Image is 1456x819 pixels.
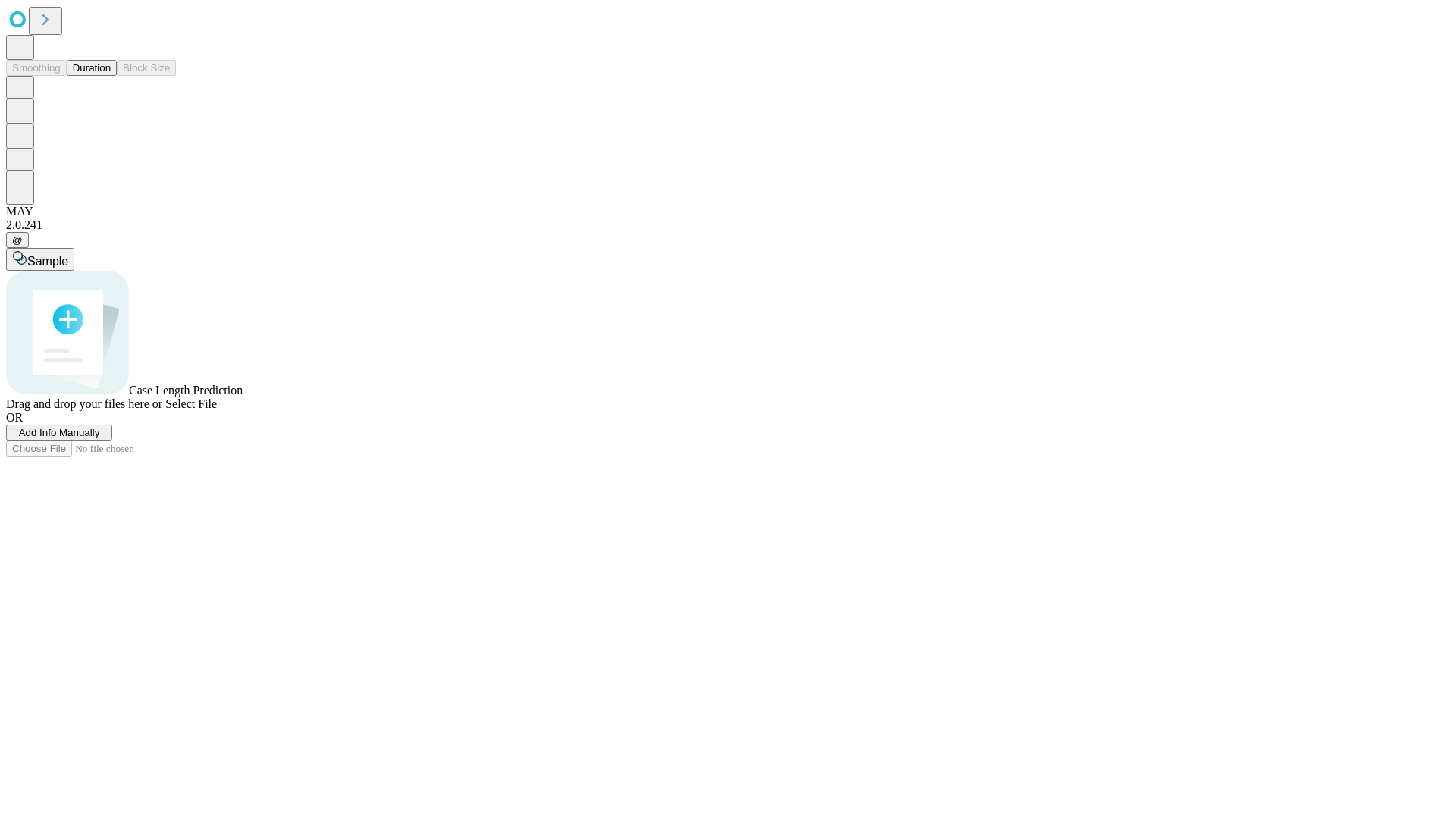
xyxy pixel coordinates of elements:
[165,397,217,410] span: Select File
[12,234,23,246] span: @
[6,411,23,424] span: OR
[67,60,117,76] button: Duration
[117,60,176,76] button: Block Size
[6,60,67,76] button: Smoothing
[6,397,162,410] span: Drag and drop your files here or
[19,427,100,438] span: Add Info Manually
[6,218,1450,232] div: 2.0.241
[6,248,74,271] button: Sample
[6,205,1450,218] div: MAY
[6,232,29,248] button: @
[129,384,243,397] span: Case Length Prediction
[27,255,68,268] span: Sample
[6,425,112,441] button: Add Info Manually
